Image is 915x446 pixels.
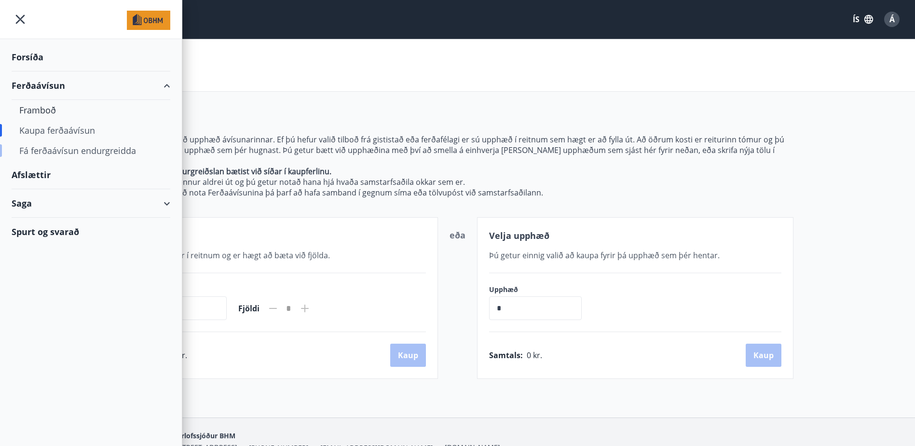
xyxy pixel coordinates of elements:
div: Fá ferðaávísun endurgreidda [19,140,163,161]
label: Upphæð [489,285,591,294]
span: Velja upphæð [489,230,549,241]
button: menu [12,11,29,28]
div: Framboð [19,100,163,120]
span: Orlofssjóður BHM [176,431,235,440]
span: Samtals : [489,350,523,361]
div: Kaupa ferðaávísun [19,120,163,140]
button: ÍS [847,11,878,28]
span: 0 kr. [527,350,542,361]
p: Hér getur þú valið upphæð ávísunarinnar. Ef þú hefur valið tilboð frá gististað eða ferðafélagi e... [122,134,793,166]
span: Valið tilboð er í reitnum og er hægt að bæta við fjölda. [134,250,330,261]
div: Saga [12,189,170,218]
strong: Athugaðu að niðurgreiðslan bætist við síðar í kaupferlinu. [122,166,331,177]
div: Ferðaávísun [12,71,170,100]
div: Forsíða [12,43,170,71]
span: eða [450,229,465,241]
div: Spurt og svarað [12,218,170,246]
p: Þegar þú ætlar að nota Ferðaávísunina þá þarf að hafa samband í gegnum síma eða tölvupóst við sam... [122,187,793,198]
p: Ferðaávísunin rennur aldrei út og þú getur notað hana hjá hvaða samstarfsaðila okkar sem er. [122,177,793,187]
img: union_logo [127,11,170,30]
span: Fjöldi [238,303,259,314]
span: Á [889,14,895,25]
div: Afslættir [12,161,170,189]
span: Þú getur einnig valið að kaupa fyrir þá upphæð sem þér hentar. [489,250,720,261]
button: Á [880,8,903,31]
